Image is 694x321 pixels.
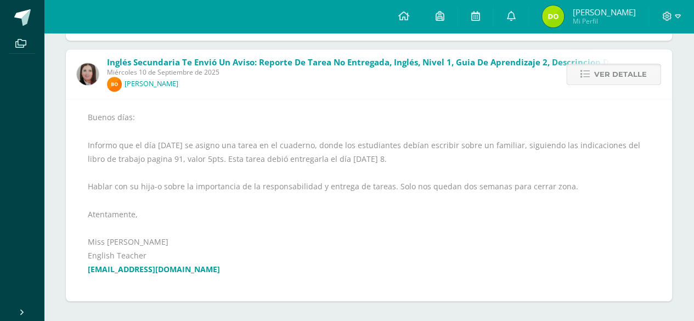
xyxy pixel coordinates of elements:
a: [EMAIL_ADDRESS][DOMAIN_NAME] [88,264,220,274]
div: Buenos días: Informo que el día [DATE] se asigno una tarea en el cuaderno, donde los estudiantes ... [88,110,650,290]
span: Mi Perfil [572,16,635,26]
span: Ver detalle [594,64,647,85]
img: b5f924f2695a09acb0195c6a1e020a8c.png [542,5,564,27]
span: [PERSON_NAME] [572,7,635,18]
span: Miércoles 10 de Septiembre de 2025 [107,67,664,77]
p: [PERSON_NAME] [125,80,178,88]
img: bd9a9e4f3258a4132c167effd3c25828.png [107,77,122,92]
span: Inglés Secundaria te envió un aviso: Reporte de tarea no entregada, inglés, Nivel 1, guia de apre... [107,57,664,67]
img: 8af0450cf43d44e38c4a1497329761f3.png [77,63,99,85]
